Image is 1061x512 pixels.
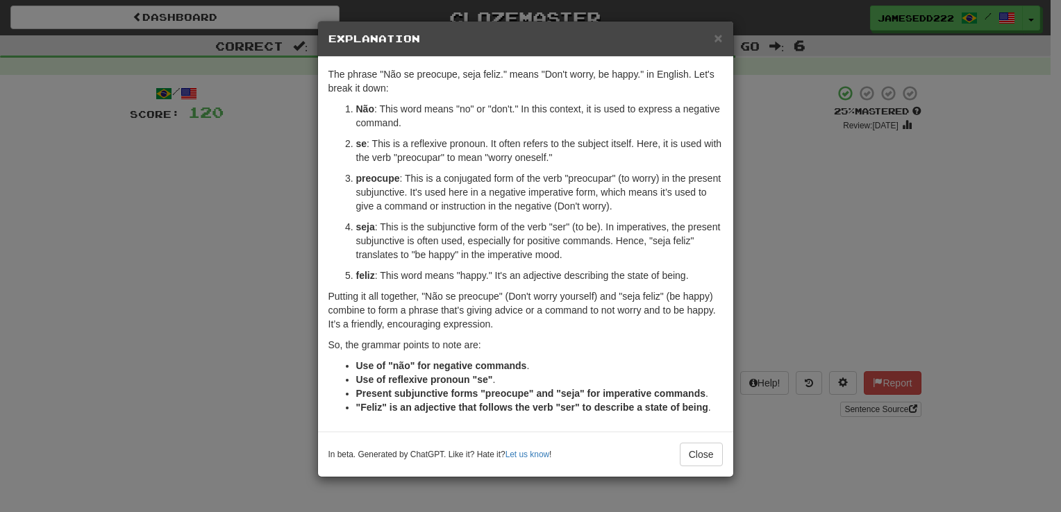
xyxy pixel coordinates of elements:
button: Close [714,31,722,45]
strong: seja [356,221,375,232]
p: : This is the subjunctive form of the verb "ser" (to be). In imperatives, the present subjunctive... [356,220,723,262]
strong: Não [356,103,374,114]
button: Close [680,443,723,466]
strong: "Feliz" is an adjective that follows the verb "ser" to describe a state of being [356,402,708,413]
p: : This is a conjugated form of the verb "preocupar" (to worry) in the present subjunctive. It's u... [356,171,723,213]
h5: Explanation [328,32,723,46]
p: : This is a reflexive pronoun. It often refers to the subject itself. Here, it is used with the v... [356,137,723,164]
li: . [356,373,723,386]
strong: Use of "não" for negative commands [356,360,527,371]
strong: Use of reflexive pronoun "se" [356,374,493,385]
strong: Present subjunctive forms "preocupe" and "seja" for imperative commands [356,388,705,399]
strong: preocupe [356,173,400,184]
span: × [714,30,722,46]
p: So, the grammar points to note are: [328,338,723,352]
li: . [356,386,723,400]
small: In beta. Generated by ChatGPT. Like it? Hate it? ! [328,449,552,461]
p: The phrase "Não se preocupe, seja feliz." means "Don't worry, be happy." in English. Let's break ... [328,67,723,95]
li: . [356,400,723,414]
p: : This word means "no" or "don't." In this context, it is used to express a negative command. [356,102,723,130]
strong: feliz [356,270,375,281]
li: . [356,359,723,373]
a: Let us know [506,450,549,459]
p: : This word means "happy." It's an adjective describing the state of being. [356,268,723,282]
p: Putting it all together, "Não se preocupe" (Don't worry yourself) and "seja feliz" (be happy) com... [328,289,723,331]
strong: se [356,138,367,149]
